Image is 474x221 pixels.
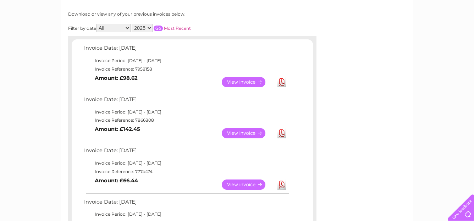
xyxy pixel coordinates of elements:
td: Invoice Period: [DATE] - [DATE] [82,108,290,116]
div: Download or view any of your previous invoices below. [68,12,254,17]
a: View [222,179,274,190]
b: Amount: £66.44 [95,177,138,184]
td: Invoice Period: [DATE] - [DATE] [82,159,290,167]
td: Invoice Period: [DATE] - [DATE] [82,56,290,65]
img: logo.png [17,18,53,40]
a: View [222,77,274,87]
td: Invoice Date: [DATE] [82,43,290,56]
td: Invoice Reference: 7774474 [82,167,290,176]
a: Download [277,77,286,87]
div: Clear Business is a trading name of Verastar Limited (registered in [GEOGRAPHIC_DATA] No. 3667643... [70,4,405,34]
a: Blog [412,30,423,35]
td: Invoice Period: [DATE] - [DATE] [82,210,290,219]
b: Amount: £142.45 [95,126,140,132]
td: Invoice Date: [DATE] [82,95,290,108]
a: Water [349,30,363,35]
a: Download [277,128,286,138]
a: Download [277,179,286,190]
a: Telecoms [387,30,408,35]
td: Invoice Reference: 7958158 [82,65,290,73]
a: Log out [451,30,467,35]
a: View [222,128,274,138]
a: 0333 014 3131 [340,4,389,12]
a: Energy [367,30,382,35]
td: Invoice Reference: 7866808 [82,116,290,125]
a: Contact [427,30,444,35]
div: Filter by date [68,24,254,32]
a: Most Recent [164,26,191,31]
td: Invoice Date: [DATE] [82,197,290,210]
td: Invoice Date: [DATE] [82,146,290,159]
b: Amount: £98.62 [95,75,138,81]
